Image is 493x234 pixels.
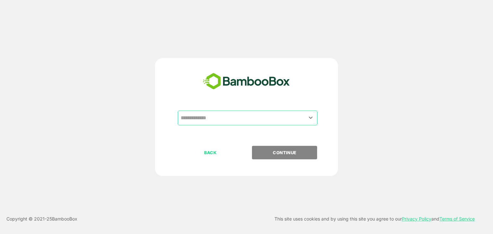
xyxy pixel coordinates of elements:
p: CONTINUE [253,149,317,156]
a: Privacy Policy [402,216,431,221]
a: Terms of Service [439,216,475,221]
button: BACK [178,146,243,159]
button: Open [307,113,315,122]
p: This site uses cookies and by using this site you agree to our and [274,215,475,223]
button: CONTINUE [252,146,317,159]
p: BACK [178,149,243,156]
p: Copyright © 2021- 25 BambooBox [6,215,77,223]
img: bamboobox [199,71,293,92]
